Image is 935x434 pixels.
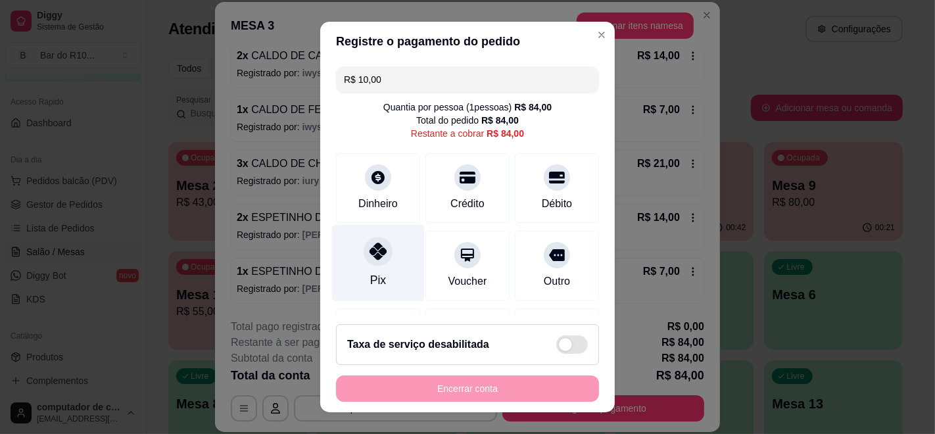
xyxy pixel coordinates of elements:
[416,114,519,127] div: Total do pedido
[370,272,386,289] div: Pix
[481,114,519,127] div: R$ 84,00
[347,337,489,352] h2: Taxa de serviço desabilitada
[591,24,612,45] button: Close
[383,101,552,114] div: Quantia por pessoa ( 1 pessoas)
[542,196,572,212] div: Débito
[514,101,552,114] div: R$ 84,00
[344,66,591,93] input: Ex.: hambúrguer de cordeiro
[487,127,524,140] div: R$ 84,00
[358,196,398,212] div: Dinheiro
[450,196,485,212] div: Crédito
[544,274,570,289] div: Outro
[320,22,615,61] header: Registre o pagamento do pedido
[448,274,487,289] div: Voucher
[411,127,524,140] div: Restante a cobrar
